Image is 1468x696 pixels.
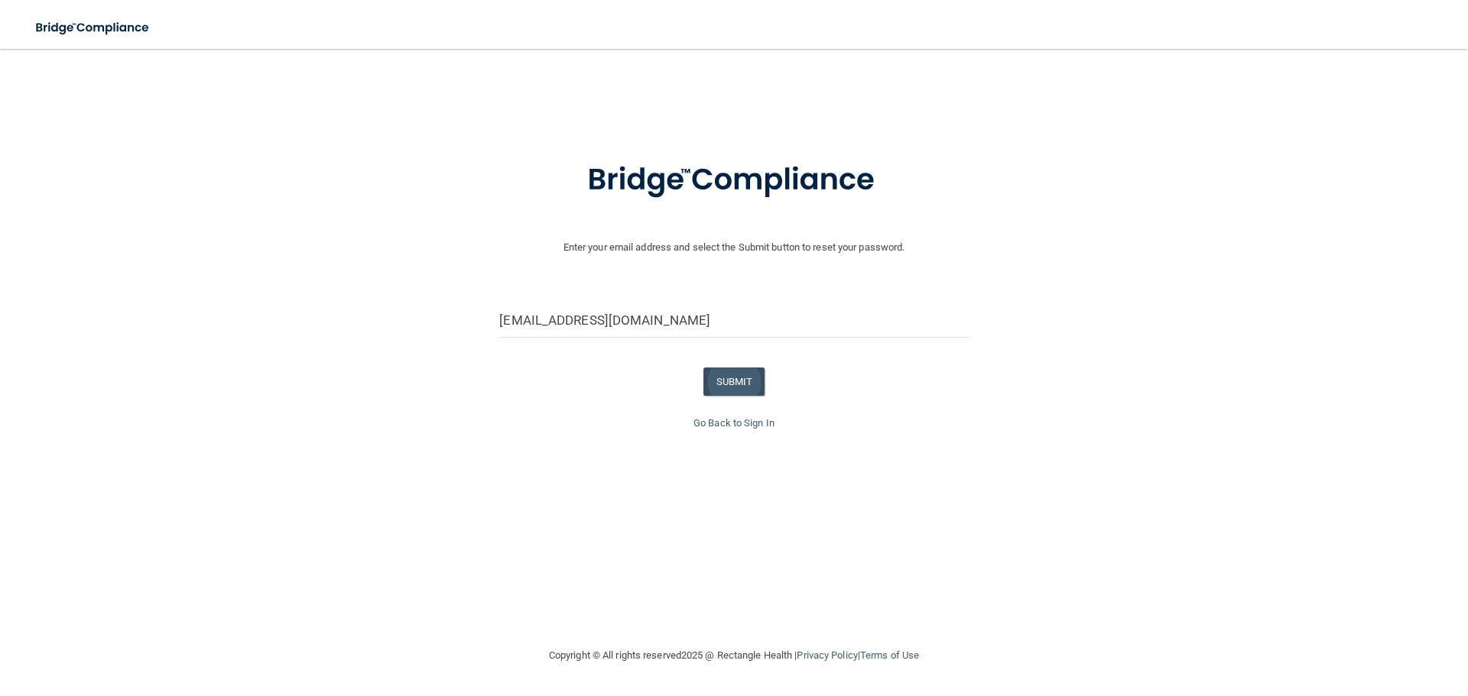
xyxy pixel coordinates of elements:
[860,649,919,661] a: Terms of Use
[703,367,765,396] button: SUBMIT
[556,141,912,220] img: bridge_compliance_login_screen.278c3ca4.svg
[455,631,1013,680] div: Copyright © All rights reserved 2025 @ Rectangle Health | |
[797,649,857,661] a: Privacy Policy
[499,303,968,338] input: Email
[693,417,775,429] a: Go Back to Sign In
[23,12,164,44] img: bridge_compliance_login_screen.278c3ca4.svg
